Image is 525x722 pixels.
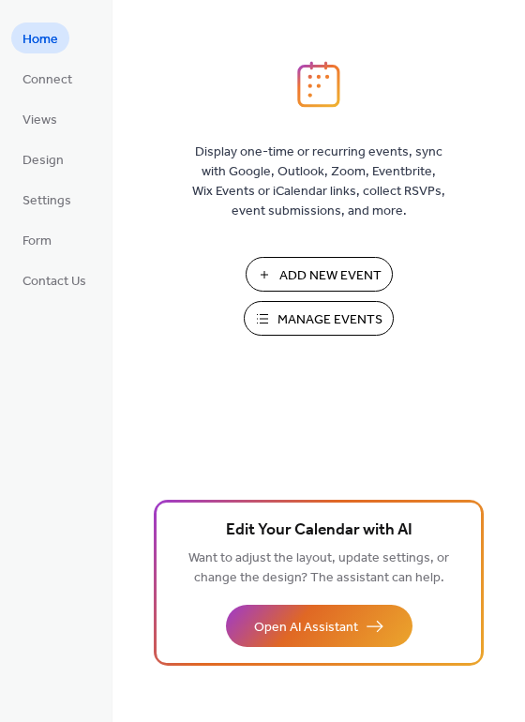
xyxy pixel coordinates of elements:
a: Settings [11,184,82,215]
span: Manage Events [277,310,382,330]
a: Design [11,143,75,174]
span: Edit Your Calendar with AI [226,518,412,544]
button: Add New Event [246,257,393,292]
a: Form [11,224,63,255]
img: logo_icon.svg [297,61,340,108]
span: Add New Event [279,266,382,286]
span: Contact Us [22,272,86,292]
span: Form [22,232,52,251]
span: Open AI Assistant [254,618,358,638]
a: Home [11,23,69,53]
a: Connect [11,63,83,94]
span: Want to adjust the layout, update settings, or change the design? The assistant can help. [188,546,449,591]
a: Contact Us [11,264,97,295]
span: Home [22,30,58,50]
span: Connect [22,70,72,90]
span: Design [22,151,64,171]
button: Manage Events [244,301,394,336]
a: Views [11,103,68,134]
span: Views [22,111,57,130]
span: Settings [22,191,71,211]
span: Display one-time or recurring events, sync with Google, Outlook, Zoom, Eventbrite, Wix Events or ... [192,143,445,221]
button: Open AI Assistant [226,605,412,647]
